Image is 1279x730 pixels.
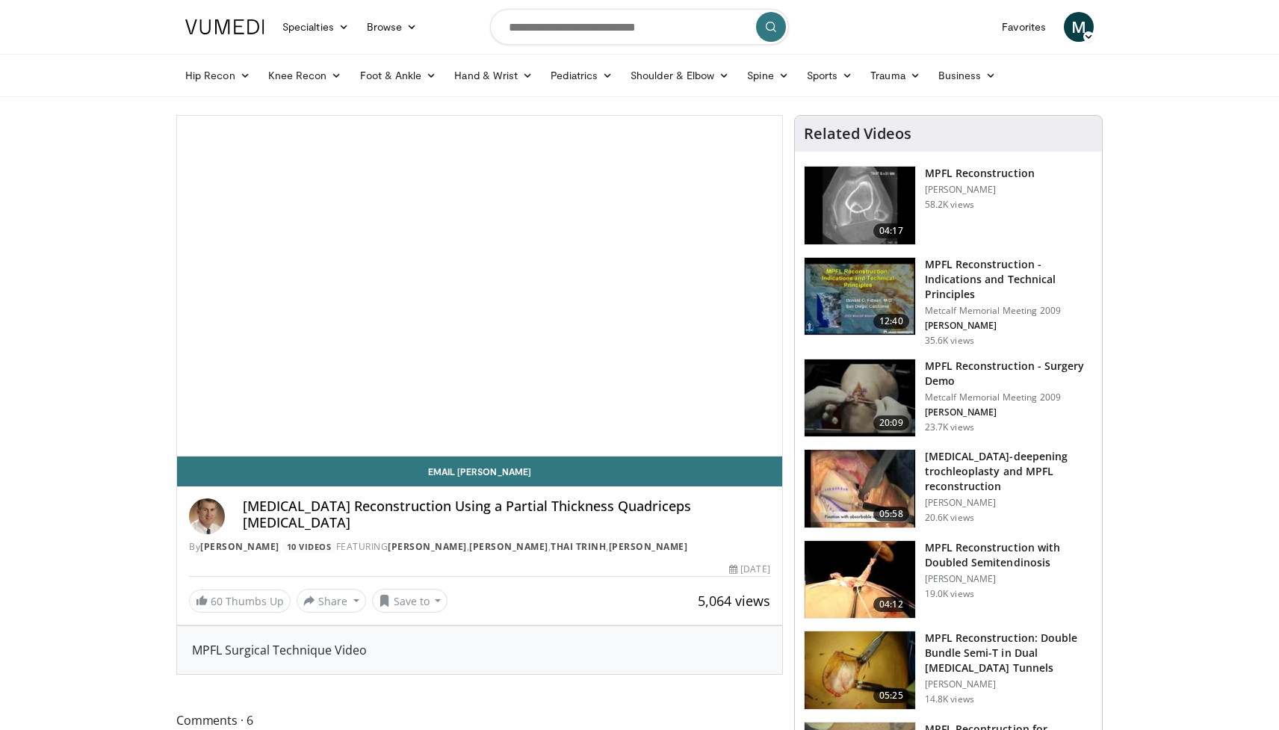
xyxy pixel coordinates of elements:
[282,541,336,554] a: 10 Videos
[925,166,1035,181] h3: MPFL Reconstruction
[273,12,358,42] a: Specialties
[358,12,427,42] a: Browse
[925,199,974,211] p: 58.2K views
[925,257,1093,302] h3: MPFL Reconstruction - Indications and Technical Principles
[804,631,1093,710] a: 05:25 MPFL Reconstruction: Double Bundle Semi-T in Dual [MEDICAL_DATA] Tunnels [PERSON_NAME] 14.8...
[925,693,974,705] p: 14.8K views
[873,507,909,522] span: 05:58
[805,359,915,437] img: aren_3.png.150x105_q85_crop-smart_upscale.jpg
[925,335,974,347] p: 35.6K views
[873,597,909,612] span: 04:12
[445,61,542,90] a: Hand & Wrist
[993,12,1055,42] a: Favorites
[873,223,909,238] span: 04:17
[192,641,767,659] div: MPFL Surgical Technique Video
[698,592,770,610] span: 5,064 views
[925,678,1093,690] p: [PERSON_NAME]
[873,688,909,703] span: 05:25
[925,392,1093,403] p: Metcalf Memorial Meeting 2009
[925,588,974,600] p: 19.0K views
[805,631,915,709] img: edmonds_3.png.150x105_q85_crop-smart_upscale.jpg
[176,61,259,90] a: Hip Recon
[925,449,1093,494] h3: [MEDICAL_DATA]-deepening trochleoplasty and MPFL reconstruction
[738,61,797,90] a: Spine
[469,540,548,553] a: [PERSON_NAME]
[925,320,1093,332] p: [PERSON_NAME]
[189,540,770,554] div: By FEATURING , , ,
[804,166,1093,245] a: 04:17 MPFL Reconstruction [PERSON_NAME] 58.2K views
[873,314,909,329] span: 12:40
[805,541,915,619] img: 505043_3.png.150x105_q85_crop-smart_upscale.jpg
[925,421,974,433] p: 23.7K views
[861,61,929,90] a: Trauma
[925,305,1093,317] p: Metcalf Memorial Meeting 2009
[925,406,1093,418] p: [PERSON_NAME]
[388,540,467,553] a: [PERSON_NAME]
[925,497,1093,509] p: [PERSON_NAME]
[176,711,783,730] span: Comments 6
[542,61,622,90] a: Pediatrics
[1064,12,1094,42] a: M
[177,457,782,486] a: Email [PERSON_NAME]
[729,563,769,576] div: [DATE]
[372,589,448,613] button: Save to
[185,19,264,34] img: VuMedi Logo
[925,512,974,524] p: 20.6K views
[805,258,915,335] img: 642458_3.png.150x105_q85_crop-smart_upscale.jpg
[211,594,223,608] span: 60
[925,540,1093,570] h3: MPFL Reconstruction with Doubled Semitendinosis
[297,589,366,613] button: Share
[804,257,1093,347] a: 12:40 MPFL Reconstruction - Indications and Technical Principles Metcalf Memorial Meeting 2009 [P...
[177,116,782,457] video-js: Video Player
[189,498,225,534] img: Avatar
[798,61,862,90] a: Sports
[929,61,1006,90] a: Business
[804,359,1093,438] a: 20:09 MPFL Reconstruction - Surgery Demo Metcalf Memorial Meeting 2009 [PERSON_NAME] 23.7K views
[804,540,1093,619] a: 04:12 MPFL Reconstruction with Doubled Semitendinosis [PERSON_NAME] 19.0K views
[805,167,915,244] img: 38434_0000_3.png.150x105_q85_crop-smart_upscale.jpg
[200,540,279,553] a: [PERSON_NAME]
[551,540,606,553] a: Thai Trinh
[925,631,1093,675] h3: MPFL Reconstruction: Double Bundle Semi-T in Dual [MEDICAL_DATA] Tunnels
[243,498,770,531] h4: [MEDICAL_DATA] Reconstruction Using a Partial Thickness Quadriceps [MEDICAL_DATA]
[490,9,789,45] input: Search topics, interventions
[925,184,1035,196] p: [PERSON_NAME]
[609,540,688,553] a: [PERSON_NAME]
[189,590,291,613] a: 60 Thumbs Up
[804,125,911,143] h4: Related Videos
[805,450,915,528] img: XzOTlMlQSGUnbGTX4xMDoxOjB1O8AjAz_1.150x105_q85_crop-smart_upscale.jpg
[873,415,909,430] span: 20:09
[925,573,1093,585] p: [PERSON_NAME]
[804,449,1093,528] a: 05:58 [MEDICAL_DATA]-deepening trochleoplasty and MPFL reconstruction [PERSON_NAME] 20.6K views
[622,61,738,90] a: Shoulder & Elbow
[351,61,446,90] a: Foot & Ankle
[259,61,351,90] a: Knee Recon
[925,359,1093,389] h3: MPFL Reconstruction - Surgery Demo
